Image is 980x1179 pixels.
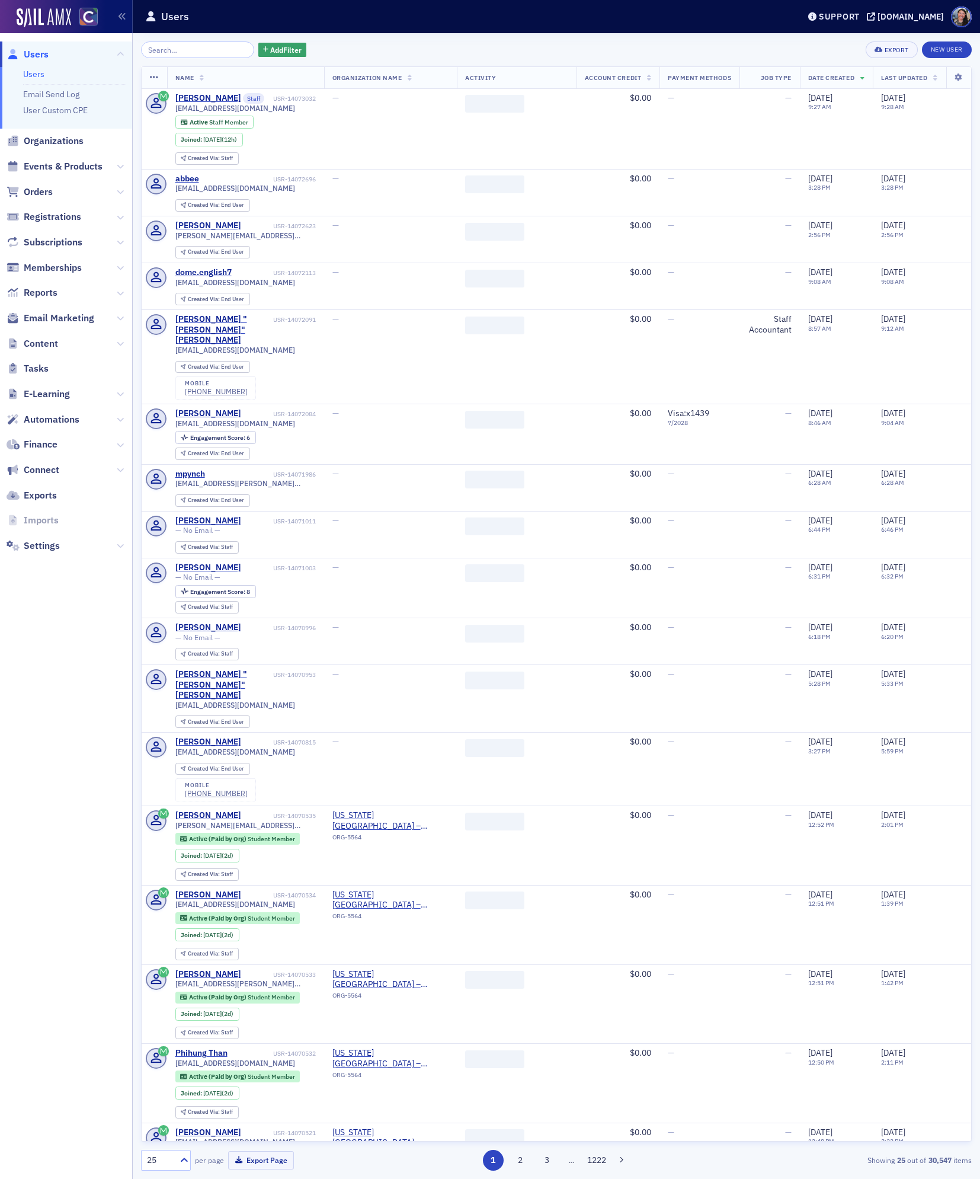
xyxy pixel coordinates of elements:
span: Student Member [248,993,295,1001]
span: — [668,92,674,103]
span: — [668,468,674,479]
span: [DATE] [808,314,832,324]
a: dome.english7 [175,267,232,278]
span: — [785,622,792,632]
time: 9:27 AM [808,103,831,111]
a: [PERSON_NAME] [175,622,241,633]
time: 3:28 PM [808,183,831,191]
span: Exports [24,489,57,502]
span: [EMAIL_ADDRESS][DOMAIN_NAME] [175,419,295,428]
span: Colorado State University – Fort Collins [332,1127,449,1148]
div: [PHONE_NUMBER] [185,789,248,798]
span: [DATE] [881,408,905,418]
span: — [668,173,674,184]
a: Exports [7,489,57,502]
span: Email Marketing [24,312,94,325]
div: Joined: 2025-10-10 00:00:00 [175,133,243,146]
div: USR-14072113 [233,269,316,277]
span: $0.00 [630,408,651,418]
span: Automations [24,413,79,426]
a: [US_STATE][GEOGRAPHIC_DATA] – [GEOGRAPHIC_DATA][PERSON_NAME] [332,1127,449,1148]
span: Payment Methods [668,74,731,82]
span: Engagement Score : [190,587,246,596]
span: Organizations [24,135,84,148]
span: Date Created [808,74,854,82]
span: $0.00 [630,468,651,479]
span: Orders [24,186,53,199]
span: Last Updated [881,74,927,82]
span: $0.00 [630,622,651,632]
div: Created Via: Staff [175,601,239,614]
span: — [332,736,339,747]
span: Created Via : [188,248,221,255]
a: [PHONE_NUMBER] [185,387,248,396]
span: ‌ [465,672,524,689]
time: 6:28 AM [881,478,904,487]
span: [DATE] [881,314,905,324]
span: [EMAIL_ADDRESS][DOMAIN_NAME] [175,346,295,354]
span: $0.00 [630,669,651,679]
img: SailAMX [17,8,71,27]
a: Email Marketing [7,312,94,325]
a: Events & Products [7,160,103,173]
a: Active (Paid by Org) Student Member [180,1073,294,1081]
div: Created Via: End User [175,448,250,460]
span: Created Via : [188,363,221,370]
a: [PERSON_NAME] [175,1127,241,1138]
span: E-Learning [24,388,70,401]
a: Phihung Than [175,1048,228,1059]
span: Memberships [24,261,82,274]
span: — [785,515,792,526]
a: [PERSON_NAME] [175,810,241,821]
a: [US_STATE][GEOGRAPHIC_DATA] – [GEOGRAPHIC_DATA][PERSON_NAME] [332,969,449,990]
button: 2 [510,1150,530,1171]
span: — [785,267,792,277]
span: Active (Paid by Org) [189,914,248,922]
span: [DATE] [881,220,905,231]
span: [DATE] [808,173,832,184]
span: Student Member [248,914,295,922]
span: Reports [24,286,57,299]
span: Job Type [761,74,792,82]
a: Automations [7,413,79,426]
div: Staff [188,651,233,657]
span: — No Email — [175,526,220,535]
span: $0.00 [630,173,651,184]
span: ‌ [465,95,524,113]
div: Created Via: End User [175,494,250,507]
span: Subscriptions [24,236,82,249]
div: Created Via: Staff [175,648,239,660]
div: Created Via: End User [175,715,250,728]
span: Visa : x1439 [668,408,709,418]
div: USR-14073032 [267,95,316,103]
span: 7 / 2028 [668,419,731,427]
span: ‌ [465,625,524,643]
div: Active: Active: Staff Member [175,116,254,129]
span: Events & Products [24,160,103,173]
a: New User [922,41,972,58]
span: ‌ [465,411,524,429]
div: Support [819,11,860,22]
a: Users [23,69,44,79]
span: Created Via : [188,449,221,457]
h1: Users [161,9,189,24]
span: $0.00 [630,220,651,231]
time: 8:57 AM [808,324,831,333]
div: End User [188,249,244,255]
span: — No Email — [175,573,220,581]
span: [DATE] [881,267,905,277]
a: [PERSON_NAME] [175,969,241,980]
span: — [668,562,674,573]
span: — [332,173,339,184]
a: Active (Paid by Org) Student Member [180,914,294,922]
span: [DATE] [808,408,832,418]
span: Active [190,118,209,126]
div: End User [188,364,244,370]
span: Created Via : [188,650,221,657]
button: 3 [537,1150,558,1171]
div: Staff [188,604,233,611]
